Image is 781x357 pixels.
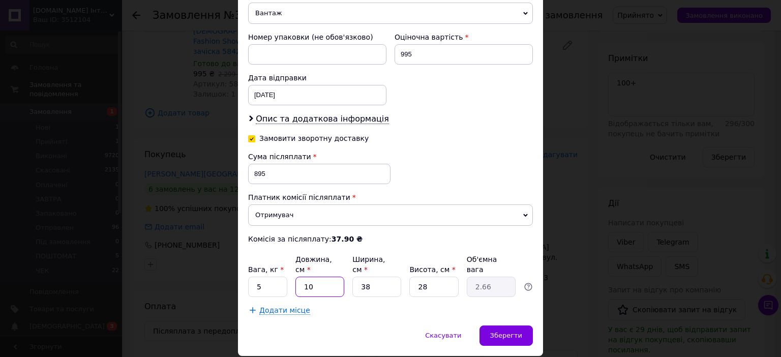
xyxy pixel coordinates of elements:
[248,3,533,24] span: Вантаж
[256,114,389,124] span: Опис та додаткова інформація
[395,32,533,42] div: Оціночна вартість
[259,306,310,315] span: Додати місце
[332,235,363,243] b: 37.90 ₴
[259,134,369,143] div: Замовити зворотну доставку
[248,204,533,226] span: Отримувач
[248,234,533,244] div: Комісія за післяплату:
[409,265,455,274] label: Висота, см
[425,332,461,339] span: Скасувати
[295,255,332,274] label: Довжина, см
[248,193,350,201] span: Платник комісії післяплати
[490,332,522,339] span: Зберегти
[467,254,516,275] div: Об'ємна вага
[248,32,386,42] div: Номер упаковки (не обов'язково)
[352,255,385,274] label: Ширина, см
[248,153,311,161] span: Сума післяплати
[248,73,386,83] div: Дата відправки
[248,265,284,274] label: Вага, кг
